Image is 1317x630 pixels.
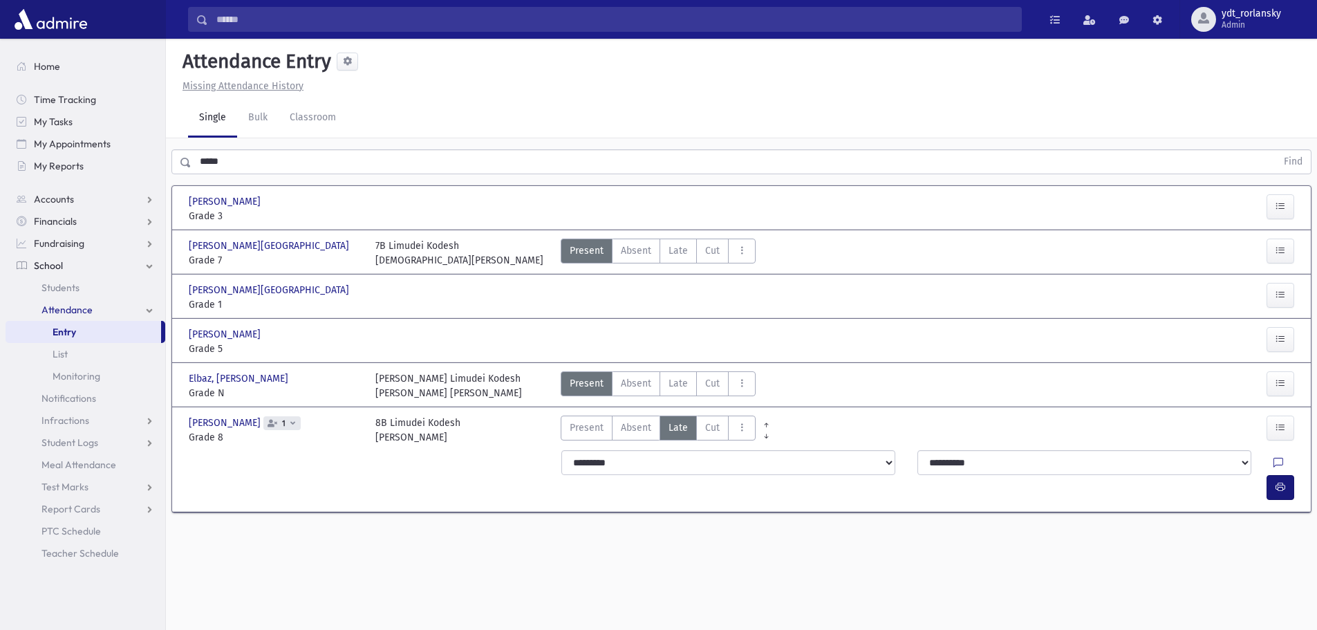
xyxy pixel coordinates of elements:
[41,547,119,559] span: Teacher Schedule
[570,376,604,391] span: Present
[6,155,165,177] a: My Reports
[41,281,80,294] span: Students
[6,89,165,111] a: Time Tracking
[1222,8,1281,19] span: ydt_rorlansky
[6,542,165,564] a: Teacher Schedule
[621,420,651,435] span: Absent
[41,392,96,405] span: Notifications
[561,371,756,400] div: AttTypes
[41,414,89,427] span: Infractions
[41,481,88,493] span: Test Marks
[669,243,688,258] span: Late
[189,194,263,209] span: [PERSON_NAME]
[561,239,756,268] div: AttTypes
[1222,19,1281,30] span: Admin
[6,277,165,299] a: Students
[6,133,165,155] a: My Appointments
[34,160,84,172] span: My Reports
[189,297,362,312] span: Grade 1
[41,436,98,449] span: Student Logs
[6,409,165,432] a: Infractions
[189,253,362,268] span: Grade 7
[11,6,91,33] img: AdmirePro
[53,348,68,360] span: List
[6,365,165,387] a: Monitoring
[34,193,74,205] span: Accounts
[41,458,116,471] span: Meal Attendance
[41,503,100,515] span: Report Cards
[34,259,63,272] span: School
[279,99,347,138] a: Classroom
[34,60,60,73] span: Home
[189,342,362,356] span: Grade 5
[6,498,165,520] a: Report Cards
[53,370,100,382] span: Monitoring
[237,99,279,138] a: Bulk
[561,416,756,445] div: AttTypes
[705,376,720,391] span: Cut
[570,243,604,258] span: Present
[375,416,460,445] div: 8B Limudei Kodesh [PERSON_NAME]
[375,371,522,400] div: [PERSON_NAME] Limudei Kodesh [PERSON_NAME] [PERSON_NAME]
[189,209,362,223] span: Grade 3
[34,215,77,228] span: Financials
[6,321,161,343] a: Entry
[6,55,165,77] a: Home
[177,80,303,92] a: Missing Attendance History
[705,243,720,258] span: Cut
[6,387,165,409] a: Notifications
[6,254,165,277] a: School
[6,111,165,133] a: My Tasks
[6,299,165,321] a: Attendance
[705,420,720,435] span: Cut
[375,239,543,268] div: 7B Limudei Kodesh [DEMOGRAPHIC_DATA][PERSON_NAME]
[34,115,73,128] span: My Tasks
[189,327,263,342] span: [PERSON_NAME]
[189,416,263,430] span: [PERSON_NAME]
[6,432,165,454] a: Student Logs
[6,520,165,542] a: PTC Schedule
[183,80,303,92] u: Missing Attendance History
[189,386,362,400] span: Grade N
[621,376,651,391] span: Absent
[6,232,165,254] a: Fundraising
[41,304,93,316] span: Attendance
[1276,150,1311,174] button: Find
[189,239,352,253] span: [PERSON_NAME][GEOGRAPHIC_DATA]
[41,525,101,537] span: PTC Schedule
[208,7,1021,32] input: Search
[34,237,84,250] span: Fundraising
[34,138,111,150] span: My Appointments
[6,188,165,210] a: Accounts
[279,419,288,428] span: 1
[669,376,688,391] span: Late
[6,343,165,365] a: List
[188,99,237,138] a: Single
[669,420,688,435] span: Late
[621,243,651,258] span: Absent
[34,93,96,106] span: Time Tracking
[189,283,352,297] span: [PERSON_NAME][GEOGRAPHIC_DATA]
[6,454,165,476] a: Meal Attendance
[177,50,331,73] h5: Attendance Entry
[53,326,76,338] span: Entry
[189,430,362,445] span: Grade 8
[6,210,165,232] a: Financials
[189,371,291,386] span: Elbaz, [PERSON_NAME]
[570,420,604,435] span: Present
[6,476,165,498] a: Test Marks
